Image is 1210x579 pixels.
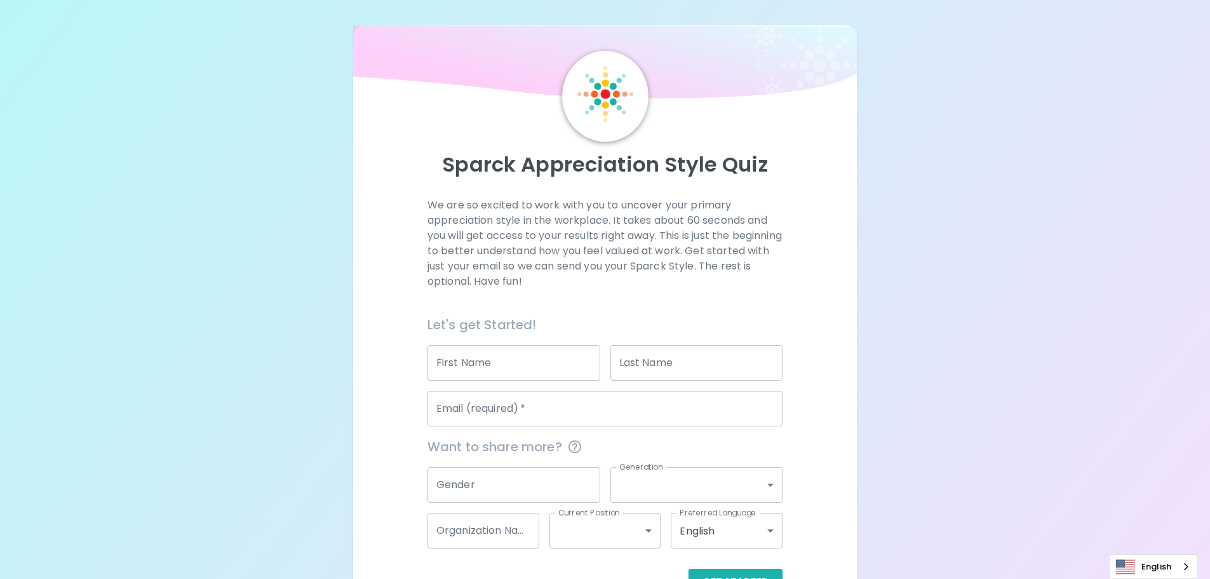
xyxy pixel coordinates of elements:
[1110,555,1197,578] a: English
[558,507,620,518] label: Current Position
[368,152,842,177] p: Sparck Appreciation Style Quiz
[567,439,582,454] svg: This information is completely confidential and only used for aggregated appreciation studies at ...
[577,66,633,122] img: Sparck Logo
[427,437,783,457] span: Want to share more?
[353,25,857,105] img: wave
[680,507,756,518] label: Preferred Language
[1109,554,1197,579] div: Language
[427,315,783,335] h6: Let's get Started!
[619,461,663,472] label: Generation
[671,513,783,548] div: English
[427,198,783,289] p: We are so excited to work with you to uncover your primary appreciation style in the workplace. I...
[1109,554,1197,579] aside: Language selected: English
